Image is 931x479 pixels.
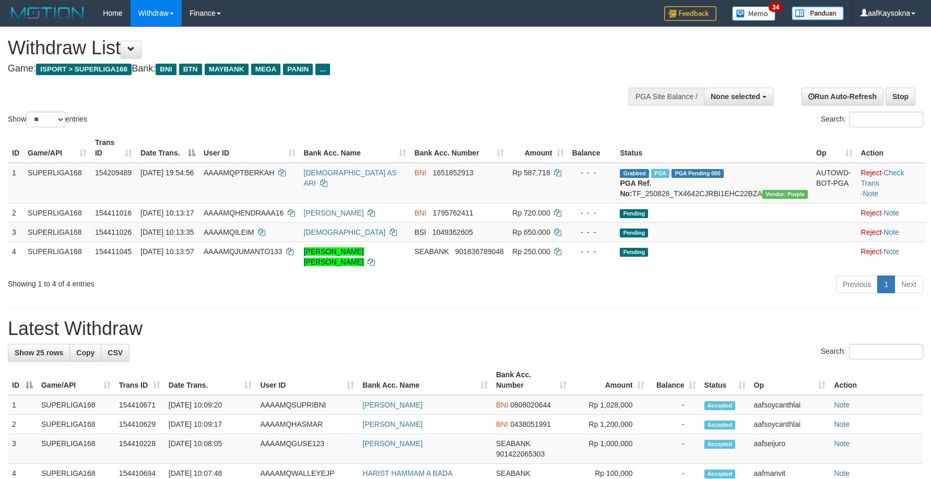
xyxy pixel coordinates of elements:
[512,247,550,256] span: Rp 250.000
[8,274,380,289] div: Showing 1 to 4 of 4 entries
[572,227,612,237] div: - - -
[830,365,923,395] th: Action
[156,64,176,75] span: BNI
[496,469,531,477] span: SEABANK
[510,401,551,409] span: Copy 0808020644 to clipboard
[750,415,830,434] td: aafsoycanthlai
[26,112,65,127] select: Showentries
[664,6,716,21] img: Feedback.jpg
[857,163,926,203] td: · ·
[883,209,899,217] a: Note
[857,222,926,242] td: ·
[362,439,422,448] a: [PERSON_NAME]
[834,469,850,477] a: Note
[95,169,132,177] span: 154209489
[164,395,256,415] td: [DATE] 10:09:20
[8,64,610,74] h4: Game: Bank:
[821,344,923,360] label: Search:
[204,228,254,236] span: AAAAMQILEIM
[256,415,358,434] td: AAAAMQHASMAR
[23,242,91,271] td: SUPERLIGA168
[8,242,23,271] td: 4
[37,365,115,395] th: Game/API: activate to sort column ascending
[179,64,202,75] span: BTN
[894,276,923,293] a: Next
[115,434,164,464] td: 154410228
[362,469,452,477] a: HARIST HAMMAM A BADA
[496,420,508,428] span: BNI
[37,415,115,434] td: SUPERLIGA168
[651,169,669,178] span: Marked by aafchhiseyha
[571,415,649,434] td: Rp 1,200,000
[861,228,882,236] a: Reject
[732,6,776,21] img: Button%20Memo.svg
[415,209,427,217] span: BNI
[496,401,508,409] span: BNI
[857,203,926,222] td: ·
[836,276,878,293] a: Previous
[769,3,783,12] span: 34
[616,133,812,163] th: Status
[571,434,649,464] td: Rp 1,000,000
[256,434,358,464] td: AAAAMQGUSE123
[115,415,164,434] td: 154410629
[649,434,700,464] td: -
[812,163,857,203] td: AUTOWD-BOT-PGA
[512,209,550,217] span: Rp 720.000
[300,133,410,163] th: Bank Acc. Name: activate to sort column ascending
[362,420,422,428] a: [PERSON_NAME]
[8,434,37,464] td: 3
[492,365,571,395] th: Bank Acc. Number: activate to sort column ascending
[8,5,87,21] img: MOTION_logo.png
[69,344,101,362] a: Copy
[23,222,91,242] td: SUPERLIGA168
[164,365,256,395] th: Date Trans.: activate to sort column ascending
[572,246,612,257] div: - - -
[812,133,857,163] th: Op: activate to sort column ascending
[568,133,616,163] th: Balance
[821,112,923,127] label: Search:
[704,421,736,429] span: Accepted
[849,344,923,360] input: Search:
[37,395,115,415] td: SUPERLIGA168
[164,434,256,464] td: [DATE] 10:08:05
[256,365,358,395] th: User ID: activate to sort column ascending
[8,415,37,434] td: 2
[620,229,648,237] span: Pending
[857,242,926,271] td: ·
[704,470,736,478] span: Accepted
[23,133,91,163] th: Game/API: activate to sort column ascending
[37,434,115,464] td: SUPERLIGA168
[700,365,750,395] th: Status: activate to sort column ascending
[861,169,882,177] a: Reject
[512,228,550,236] span: Rp 650.000
[415,247,449,256] span: SEABANK
[834,439,850,448] a: Note
[849,112,923,127] input: Search:
[8,395,37,415] td: 1
[256,395,358,415] td: AAAAMQSUPRIBNI
[886,88,915,105] a: Stop
[8,344,70,362] a: Show 25 rows
[140,169,194,177] span: [DATE] 19:54:56
[15,349,63,357] span: Show 25 rows
[649,415,700,434] td: -
[362,401,422,409] a: [PERSON_NAME]
[512,169,550,177] span: Rp 587.718
[8,38,610,58] h1: Withdraw List
[115,395,164,415] td: 154410671
[204,247,282,256] span: AAAAMQJUMANTO133
[140,209,194,217] span: [DATE] 10:13:17
[711,92,760,101] span: None selected
[108,349,123,357] span: CSV
[415,169,427,177] span: BNI
[572,208,612,218] div: - - -
[304,209,364,217] a: [PERSON_NAME]
[762,190,808,199] span: Vendor URL: https://trx4.1velocity.biz
[671,169,724,178] span: PGA Pending
[704,88,773,105] button: None selected
[95,247,132,256] span: 154411045
[8,318,923,339] h1: Latest Withdraw
[834,420,850,428] a: Note
[834,401,850,409] a: Note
